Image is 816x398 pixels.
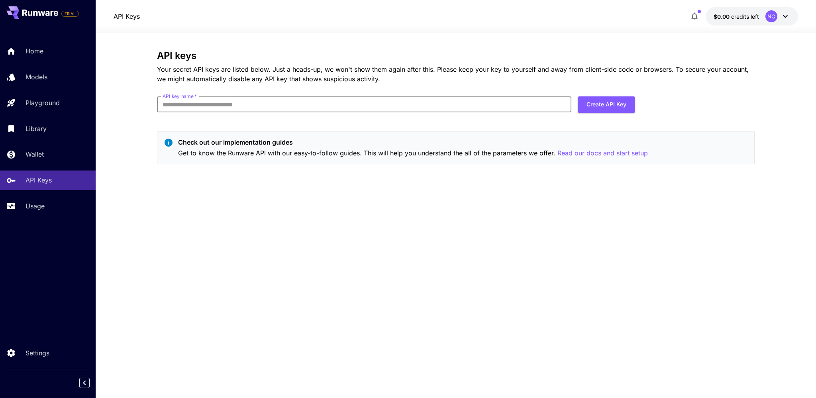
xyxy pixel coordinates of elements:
[178,148,648,158] p: Get to know the Runware API with our easy-to-follow guides. This will help you understand the all...
[85,376,96,390] div: Collapse sidebar
[157,50,755,61] h3: API keys
[25,149,44,159] p: Wallet
[25,348,49,358] p: Settings
[114,12,140,21] a: API Keys
[714,13,731,20] span: $0.00
[157,65,755,84] p: Your secret API keys are listed below. Just a heads-up, we won't show them again after this. Plea...
[61,9,79,18] span: Add your payment card to enable full platform functionality.
[79,378,90,388] button: Collapse sidebar
[25,72,47,82] p: Models
[25,98,60,108] p: Playground
[25,201,45,211] p: Usage
[25,124,47,133] p: Library
[114,12,140,21] nav: breadcrumb
[706,7,798,25] button: $0.00NC
[578,96,635,113] button: Create API Key
[765,10,777,22] div: NC
[731,13,759,20] span: credits left
[163,93,197,100] label: API key name
[178,137,648,147] p: Check out our implementation guides
[557,148,648,158] button: Read our docs and start setup
[62,11,78,17] span: TRIAL
[714,12,759,21] div: $0.00
[25,46,43,56] p: Home
[25,175,52,185] p: API Keys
